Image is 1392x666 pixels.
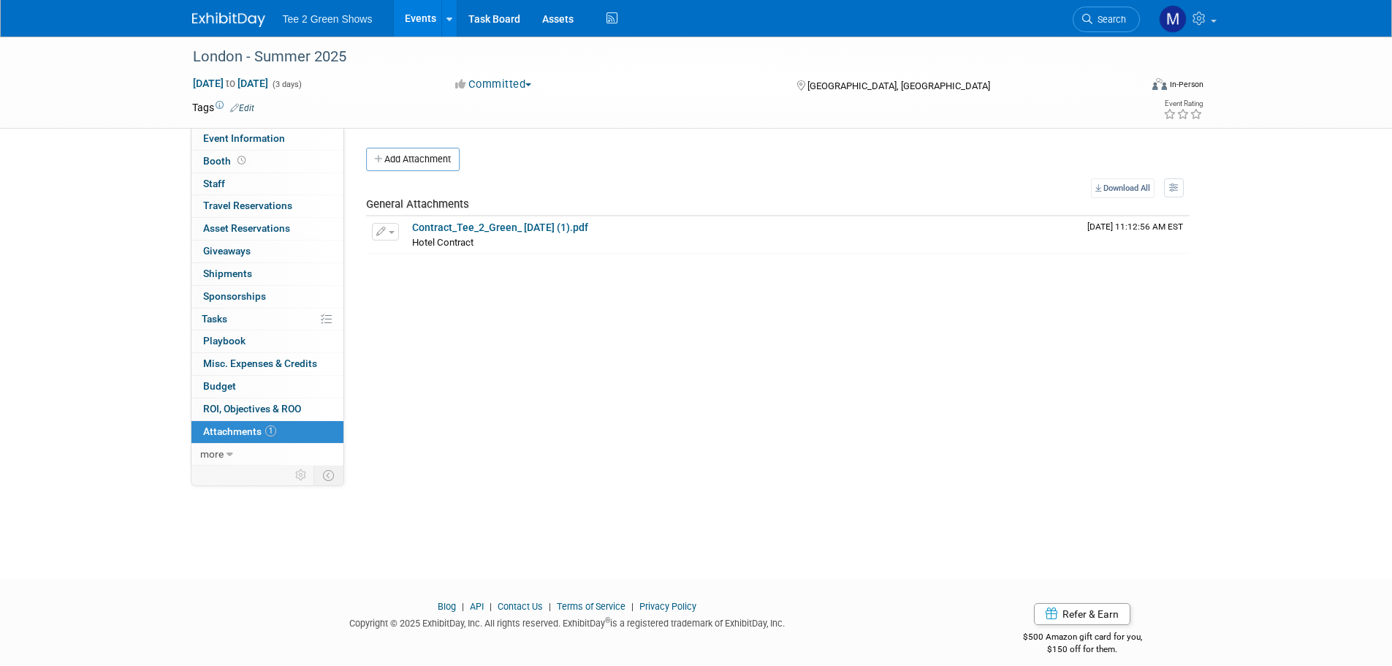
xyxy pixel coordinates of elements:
[203,132,285,144] span: Event Information
[965,621,1201,655] div: $500 Amazon gift card for you,
[203,178,225,189] span: Staff
[366,148,460,171] button: Add Attachment
[1034,603,1130,625] a: Refer & Earn
[203,403,301,415] span: ROI, Objectives & ROO
[191,241,343,262] a: Giveaways
[1152,78,1167,90] img: Format-Inperson.png
[1073,7,1140,32] a: Search
[192,100,254,115] td: Tags
[191,376,343,398] a: Budget
[203,290,266,302] span: Sponsorships
[283,13,373,25] span: Tee 2 Green Shows
[191,218,343,240] a: Asset Reservations
[192,12,265,27] img: ExhibitDay
[458,601,468,612] span: |
[1169,79,1203,90] div: In-Person
[191,444,343,466] a: more
[1087,222,1183,232] span: Upload Timestamp
[200,448,224,460] span: more
[191,286,343,308] a: Sponsorships
[203,155,248,167] span: Booth
[412,237,473,248] span: Hotel Contract
[1163,100,1203,107] div: Event Rating
[191,173,343,195] a: Staff
[191,330,343,352] a: Playbook
[628,601,637,612] span: |
[1091,178,1155,198] a: Download All
[191,398,343,420] a: ROI, Objectives & ROO
[192,77,269,90] span: [DATE] [DATE]
[224,77,237,89] span: to
[191,151,343,173] a: Booth
[203,335,246,347] span: Playbook
[191,309,343,330] a: Tasks
[1054,76,1204,98] div: Event Format
[191,263,343,285] a: Shipments
[470,601,484,612] a: API
[188,44,1118,70] div: London - Summer 2025
[271,80,302,89] span: (3 days)
[807,80,990,91] span: [GEOGRAPHIC_DATA], [GEOGRAPHIC_DATA]
[203,245,251,257] span: Giveaways
[366,197,469,211] span: General Attachments
[289,466,314,485] td: Personalize Event Tab Strip
[605,616,610,624] sup: ®
[545,601,555,612] span: |
[191,421,343,443] a: Attachments1
[203,425,276,437] span: Attachments
[557,601,625,612] a: Terms of Service
[965,643,1201,656] div: $150 off for them.
[203,222,290,234] span: Asset Reservations
[203,357,317,369] span: Misc. Expenses & Credits
[412,222,588,233] a: Contract_Tee_2_Green_ [DATE] (1).pdf
[192,613,943,630] div: Copyright © 2025 ExhibitDay, Inc. All rights reserved. ExhibitDay is a registered trademark of Ex...
[486,601,495,612] span: |
[191,128,343,150] a: Event Information
[450,77,537,92] button: Committed
[203,268,252,279] span: Shipments
[203,380,236,392] span: Budget
[191,353,343,375] a: Misc. Expenses & Credits
[230,103,254,113] a: Edit
[191,195,343,217] a: Travel Reservations
[313,466,343,485] td: Toggle Event Tabs
[265,425,276,436] span: 1
[202,313,227,325] span: Tasks
[235,155,248,166] span: Booth not reserved yet
[203,200,292,211] span: Travel Reservations
[1159,5,1187,33] img: Michael Kruger
[639,601,696,612] a: Privacy Policy
[1081,216,1190,253] td: Upload Timestamp
[1092,14,1126,25] span: Search
[438,601,456,612] a: Blog
[498,601,543,612] a: Contact Us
